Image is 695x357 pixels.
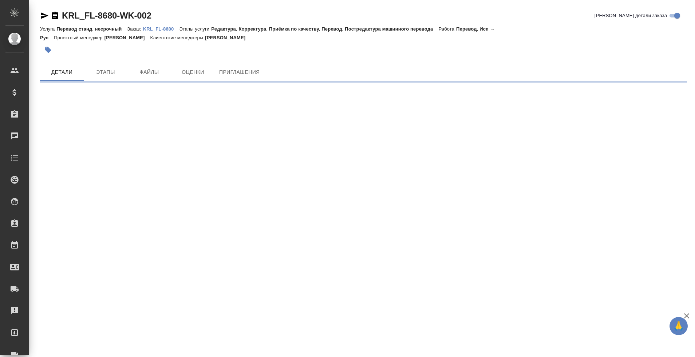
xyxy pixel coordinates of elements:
p: Перевод станд. несрочный [56,26,127,32]
p: Заказ: [127,26,143,32]
span: Оценки [175,68,210,77]
button: Скопировать ссылку для ЯМессенджера [40,11,49,20]
p: Услуга [40,26,56,32]
span: Файлы [132,68,167,77]
p: [PERSON_NAME] [104,35,150,40]
p: KRL_FL-8680 [143,26,179,32]
p: Проектный менеджер [54,35,104,40]
a: KRL_FL-8680-WK-002 [62,11,151,20]
span: Детали [44,68,79,77]
button: Скопировать ссылку [51,11,59,20]
p: Редактура, Корректура, Приёмка по качеству, Перевод, Постредактура машинного перевода [211,26,438,32]
button: Добавить тэг [40,42,56,58]
p: [PERSON_NAME] [205,35,251,40]
span: Приглашения [219,68,260,77]
span: Этапы [88,68,123,77]
p: Работа [438,26,456,32]
p: Этапы услуги [179,26,211,32]
a: KRL_FL-8680 [143,25,179,32]
span: [PERSON_NAME] детали заказа [595,12,667,19]
p: Клиентские менеджеры [150,35,205,40]
button: 🙏 [670,317,688,335]
span: 🙏 [672,318,685,334]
